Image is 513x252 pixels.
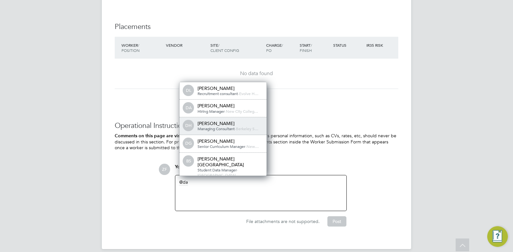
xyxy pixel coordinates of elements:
[210,43,239,53] span: / Client Config
[175,164,347,175] div: say:
[159,164,170,175] span: ZF
[245,144,247,149] span: -
[198,109,225,114] span: Hiring Manager
[198,138,262,144] div: [PERSON_NAME]
[236,126,258,131] span: Berkeley S…
[246,218,320,224] span: File attachments are not supported.
[487,226,508,247] button: Engage Resource Center
[198,167,237,172] span: Student Data Manager
[239,91,258,96] span: Evolve H…
[198,91,238,96] span: Recruitment consultant
[198,172,239,178] span: [GEOGRAPHIC_DATA]…
[183,103,194,113] span: DA
[266,43,283,53] span: / PO
[198,121,262,126] div: [PERSON_NAME]
[198,144,245,149] span: Senior Curriculum Manager
[183,138,194,149] span: DG
[179,179,188,185] span: da
[198,156,262,168] div: [PERSON_NAME][GEOGRAPHIC_DATA]
[300,43,312,53] span: / Finish
[164,39,209,51] div: Vendor
[226,109,258,114] span: New City Colleg…
[183,121,194,131] span: DH
[237,167,238,172] span: -
[175,164,183,170] span: You
[115,121,398,131] h3: Operational Instructions & Comments
[238,91,239,96] span: -
[120,39,164,56] div: Worker
[183,85,194,96] span: DL
[198,85,262,91] div: [PERSON_NAME]
[183,156,194,166] span: BS
[115,133,398,151] p: Worker's personal information, such as CVs, rates, etc, should never be discussed in this section...
[235,126,236,131] span: -
[298,39,332,56] div: Start
[225,109,226,114] span: -
[247,144,259,149] span: New…
[327,216,346,227] button: Post
[332,39,365,51] div: Status
[115,133,251,139] b: Comments on this page are visible to all Vendors in the Vacancy.
[115,22,398,32] h3: Placements
[209,39,265,56] div: Site
[265,39,298,56] div: Charge
[198,126,235,131] span: Managing Consultant
[121,43,140,53] span: / Position
[365,39,387,51] div: IR35 Risk
[121,70,392,77] div: No data found
[198,103,262,109] div: [PERSON_NAME]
